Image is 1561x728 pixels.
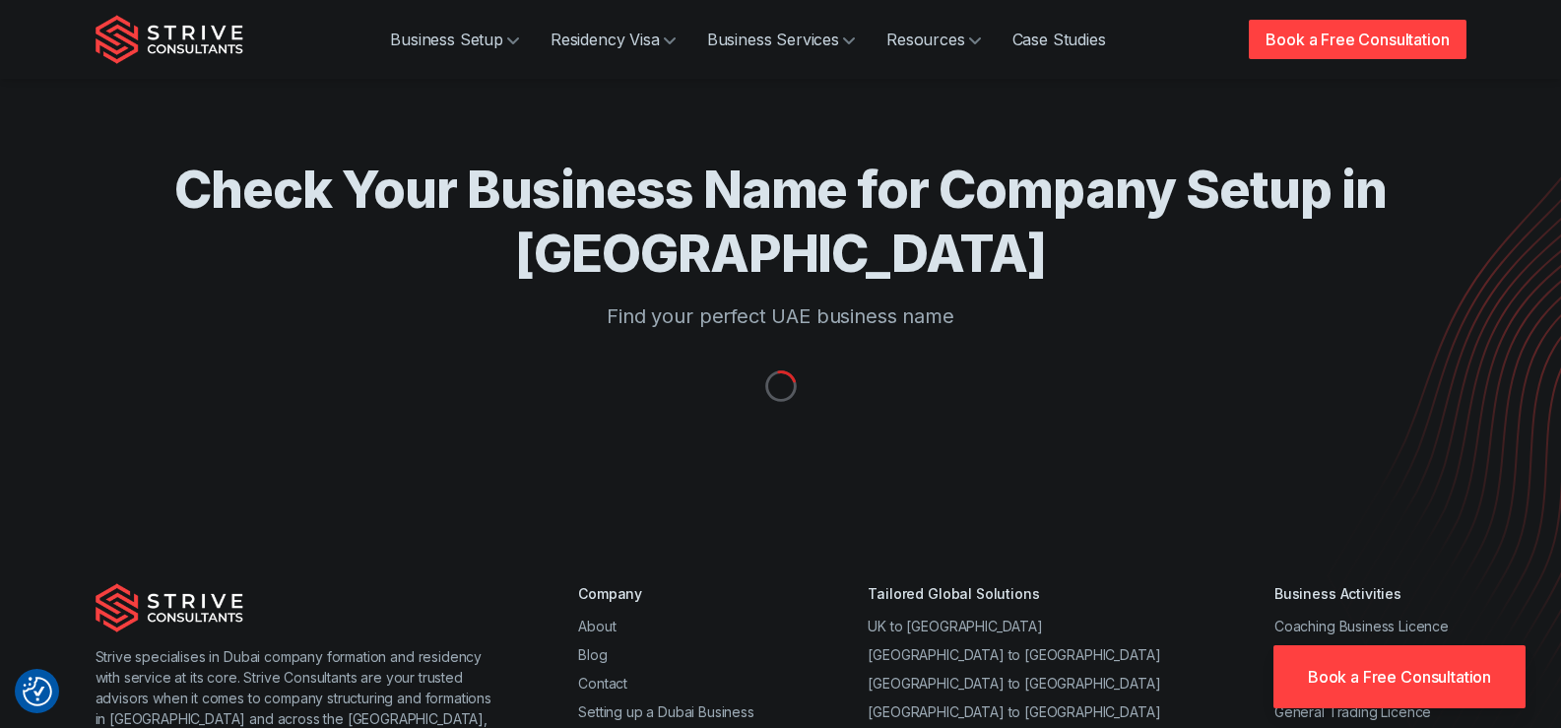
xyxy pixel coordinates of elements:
div: Tailored Global Solutions [868,583,1160,604]
a: Book a Free Consultation [1249,20,1465,59]
div: Business Activities [1274,583,1466,604]
h1: Check Your Business Name for Company Setup in [GEOGRAPHIC_DATA] [174,158,1388,286]
a: Resources [871,20,997,59]
img: Strive Consultants [96,583,243,632]
p: Find your perfect UAE business name [174,301,1388,331]
a: Business Services [691,20,871,59]
div: Company [578,583,754,604]
a: Book a Free Consultation [1273,645,1526,708]
button: Consent Preferences [23,677,52,706]
a: [GEOGRAPHIC_DATA] to [GEOGRAPHIC_DATA] [868,703,1160,720]
img: Revisit consent button [23,677,52,706]
a: General Trading Licence [1274,703,1431,720]
a: UK to [GEOGRAPHIC_DATA] [868,618,1042,634]
a: Setting up a Dubai Business [578,703,754,720]
a: Blog [578,646,607,663]
a: Business Setup [374,20,535,59]
img: Strive Consultants [96,15,243,64]
a: [GEOGRAPHIC_DATA] to [GEOGRAPHIC_DATA] [868,675,1160,692]
a: Case Studies [997,20,1122,59]
a: [GEOGRAPHIC_DATA] to [GEOGRAPHIC_DATA] [868,646,1160,663]
a: Contact [578,675,627,692]
a: Residency Visa [535,20,691,59]
a: About [578,618,616,634]
a: Coaching Business Licence [1274,618,1449,634]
